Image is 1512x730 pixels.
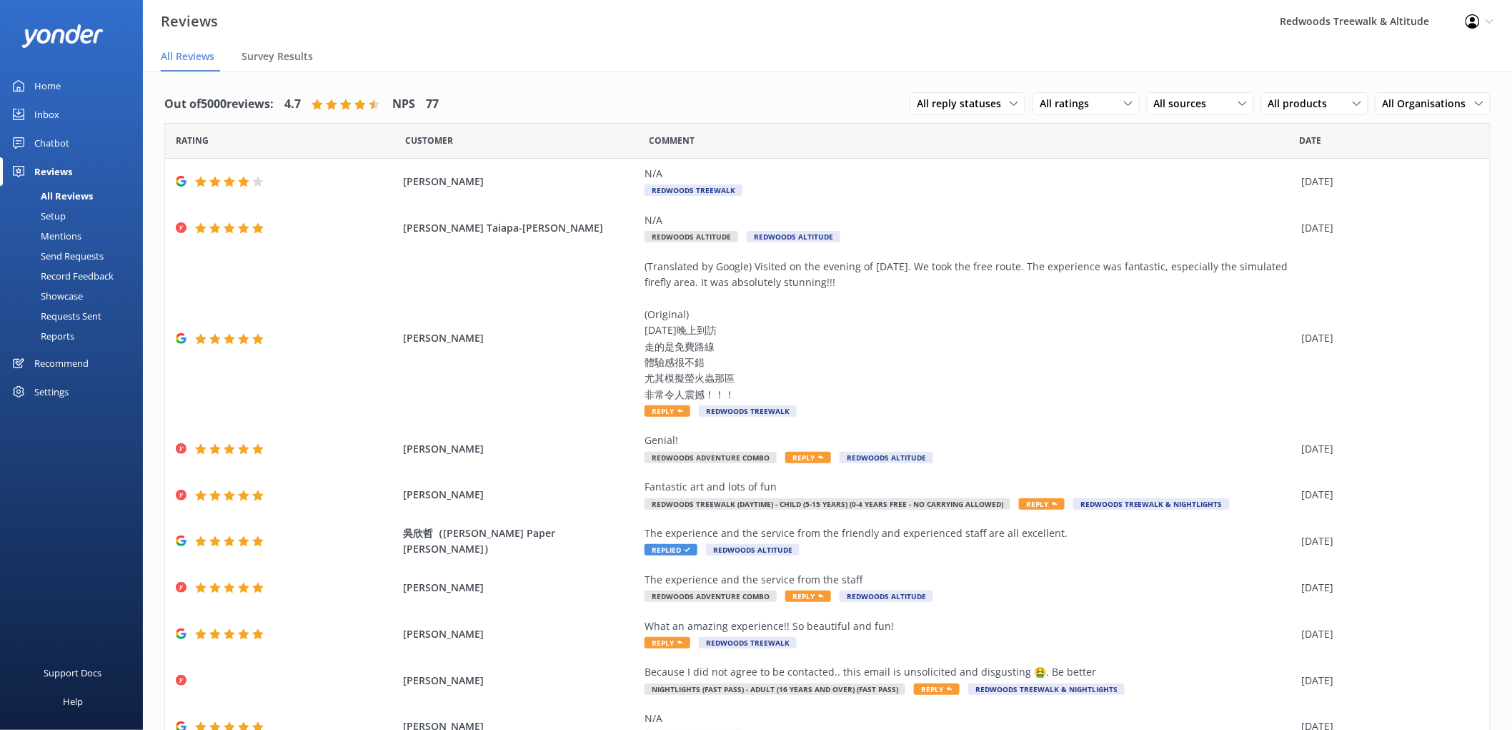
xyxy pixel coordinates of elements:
[1302,580,1472,596] div: [DATE]
[840,452,933,463] span: Redwoods Altitude
[1302,626,1472,642] div: [DATE]
[9,326,74,346] div: Reports
[161,49,214,64] span: All Reviews
[161,10,218,33] h3: Reviews
[1300,134,1322,147] span: Date
[645,544,697,556] span: Replied
[9,206,143,226] a: Setup
[1154,96,1215,112] span: All sources
[1073,498,1230,510] span: Redwoods Treewalk & Nightlights
[9,186,143,206] a: All Reviews
[9,246,104,266] div: Send Requests
[785,591,831,602] span: Reply
[1040,96,1098,112] span: All ratings
[63,687,83,716] div: Help
[9,226,143,246] a: Mentions
[9,206,66,226] div: Setup
[645,405,690,417] span: Reply
[1302,673,1472,689] div: [DATE]
[403,330,637,346] span: [PERSON_NAME]
[284,95,301,114] h4: 4.7
[645,184,742,196] span: Redwoods Treewalk
[9,306,143,326] a: Requests Sent
[1302,220,1472,236] div: [DATE]
[176,134,209,147] span: Date
[645,664,1295,680] div: Because I did not agree to be contacted.. this email is unsolicited and disgusting 🤮. Be better
[840,591,933,602] span: Redwoods Altitude
[9,246,143,266] a: Send Requests
[699,405,797,417] span: Redwoods Treewalk
[9,286,83,306] div: Showcase
[645,618,1295,634] div: What an amazing experience!! So beautiful and fun!
[403,220,637,236] span: [PERSON_NAME] Taiapa-[PERSON_NAME]
[34,157,72,186] div: Reviews
[403,626,637,642] span: [PERSON_NAME]
[242,49,313,64] span: Survey Results
[9,326,143,346] a: Reports
[9,286,143,306] a: Showcase
[403,673,637,689] span: [PERSON_NAME]
[392,95,415,114] h4: NPS
[1302,533,1472,549] div: [DATE]
[645,231,738,242] span: Redwoods Altitude
[645,498,1010,510] span: Redwoods Treewalk (Daytime) - Child (5-15 years) (0-4 years free - no carrying allowed)
[747,231,840,242] span: Redwoods Altitude
[1268,96,1336,112] span: All products
[917,96,1010,112] span: All reply statuses
[914,684,960,695] span: Reply
[9,266,114,286] div: Record Feedback
[645,591,777,602] span: Redwoods Adventure Combo
[968,684,1125,695] span: Redwoods Treewalk & Nightlights
[1302,441,1472,457] div: [DATE]
[164,95,274,114] h4: Out of 5000 reviews:
[9,266,143,286] a: Record Feedback
[645,572,1295,588] div: The experience and the service from the staff
[34,71,61,100] div: Home
[1302,330,1472,346] div: [DATE]
[34,349,89,378] div: Recommend
[426,95,439,114] h4: 77
[1383,96,1475,112] span: All Organisations
[21,24,104,48] img: yonder-white-logo.png
[9,226,81,246] div: Mentions
[34,129,69,157] div: Chatbot
[403,441,637,457] span: [PERSON_NAME]
[403,174,637,189] span: [PERSON_NAME]
[645,212,1295,228] div: N/A
[706,544,800,556] span: Redwoods Altitude
[645,526,1295,541] div: The experience and the service from the friendly and experienced staff are all excellent.
[44,659,102,687] div: Support Docs
[405,134,453,147] span: Date
[34,100,59,129] div: Inbox
[645,452,777,463] span: Redwoods Adventure Combo
[403,526,637,558] span: 吳欣哲（[PERSON_NAME] Paper [PERSON_NAME]）
[9,186,93,206] div: All Reviews
[645,479,1295,495] div: Fantastic art and lots of fun
[645,433,1295,448] div: Genial!
[1019,498,1065,510] span: Reply
[645,684,905,695] span: Nightlights (Fast Pass) - Adult (16 years and over) (Fast Pass)
[34,378,69,406] div: Settings
[9,306,101,326] div: Requests Sent
[699,637,797,648] span: Redwoods Treewalk
[403,487,637,503] span: [PERSON_NAME]
[1302,174,1472,189] div: [DATE]
[403,580,637,596] span: [PERSON_NAME]
[645,637,690,648] span: Reply
[645,711,1295,726] div: N/A
[645,166,1295,182] div: N/A
[650,134,695,147] span: Question
[645,259,1295,403] div: (Translated by Google) Visited on the evening of [DATE]. We took the free route. The experience w...
[1302,487,1472,503] div: [DATE]
[785,452,831,463] span: Reply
